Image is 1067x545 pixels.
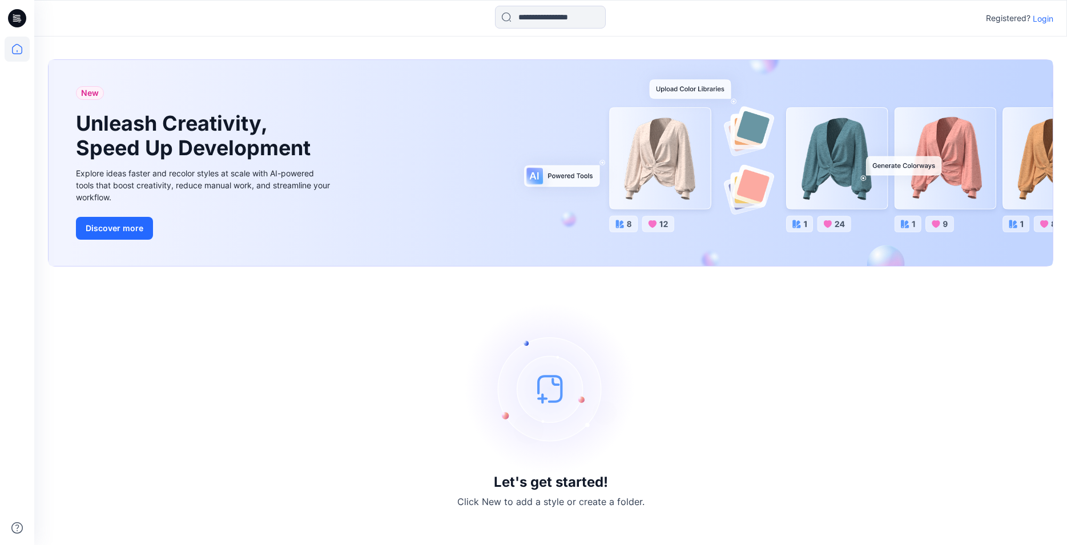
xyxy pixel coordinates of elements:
[494,474,608,490] h3: Let's get started!
[76,217,333,240] a: Discover more
[465,303,637,474] img: empty-state-image.svg
[76,167,333,203] div: Explore ideas faster and recolor styles at scale with AI-powered tools that boost creativity, red...
[76,111,316,160] h1: Unleash Creativity, Speed Up Development
[457,495,645,508] p: Click New to add a style or create a folder.
[986,11,1030,25] p: Registered?
[1033,13,1053,25] p: Login
[76,217,153,240] button: Discover more
[81,86,99,100] span: New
